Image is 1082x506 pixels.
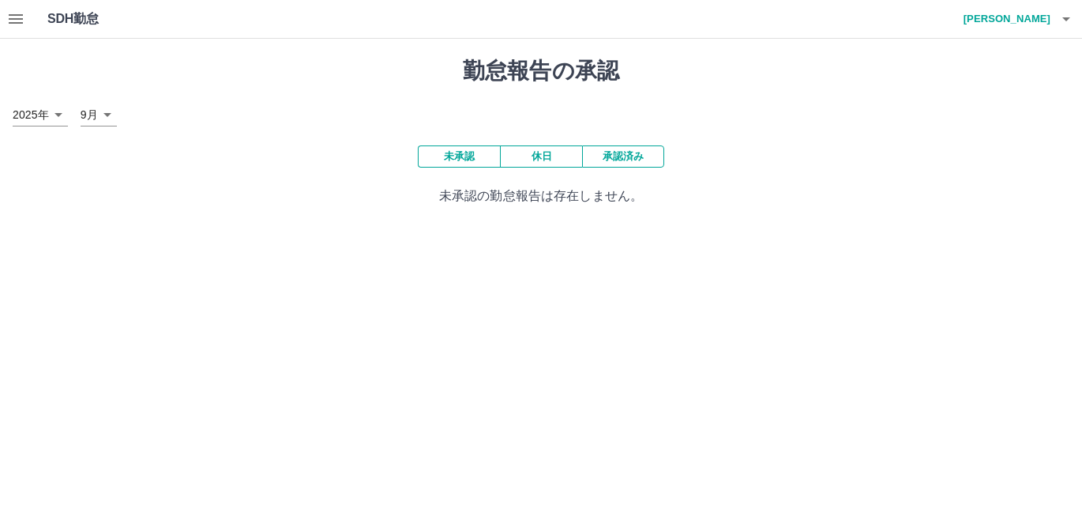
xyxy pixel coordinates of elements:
button: 休日 [500,145,582,168]
button: 承認済み [582,145,664,168]
div: 9月 [81,104,117,126]
h1: 勤怠報告の承認 [13,58,1069,85]
p: 未承認の勤怠報告は存在しません。 [13,187,1069,206]
div: 2025年 [13,104,68,126]
button: 未承認 [418,145,500,168]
